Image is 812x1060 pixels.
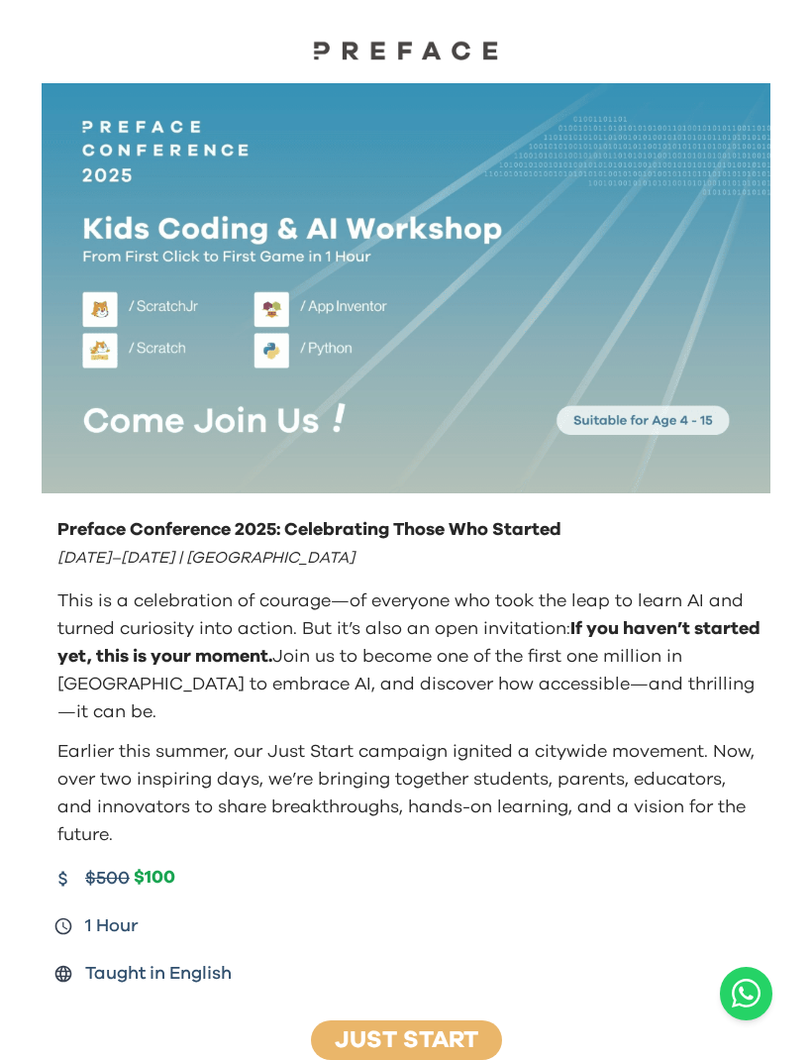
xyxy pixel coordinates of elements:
[57,516,762,544] p: Preface Conference 2025: Celebrating Those Who Started
[85,865,130,893] span: $500
[57,620,761,666] span: If you haven’t started yet, this is your moment.
[57,587,762,726] p: This is a celebration of courage—of everyone who took the leap to learn AI and turned curiosity i...
[57,544,762,572] p: [DATE]–[DATE] | [GEOGRAPHIC_DATA]
[42,83,770,493] img: Kids learning to code
[335,1028,478,1052] a: Just Start
[134,867,175,890] span: $100
[85,912,139,940] span: 1 Hour
[307,40,505,67] a: Preface Logo
[720,967,772,1020] a: Chat with us on WhatsApp
[307,40,505,60] img: Preface Logo
[720,967,772,1020] button: Open WhatsApp chat
[57,738,762,849] p: Earlier this summer, our Just Start campaign ignited a citywide movement. Now, over two inspiring...
[85,960,232,988] span: Taught in English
